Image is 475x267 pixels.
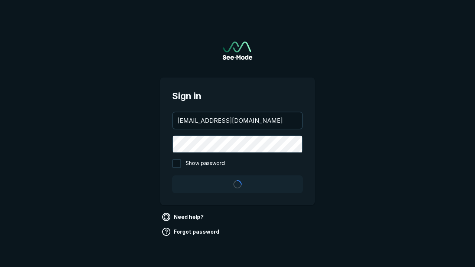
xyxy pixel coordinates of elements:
span: Show password [186,159,225,168]
input: your@email.com [173,112,302,129]
a: Need help? [160,211,207,223]
span: Sign in [172,89,303,103]
a: Forgot password [160,226,222,238]
a: Go to sign in [223,42,252,60]
img: See-Mode Logo [223,42,252,60]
